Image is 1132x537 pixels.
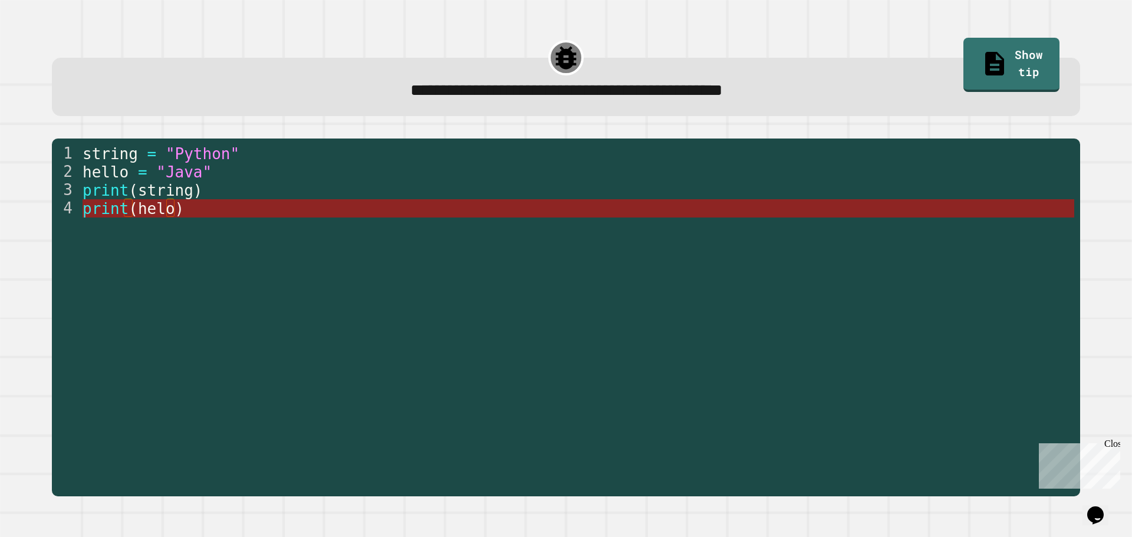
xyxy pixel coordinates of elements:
[156,163,212,181] span: "Java"
[1034,439,1120,489] iframe: chat widget
[83,163,129,181] span: hello
[193,182,202,199] span: )
[175,200,184,218] span: )
[138,200,175,218] span: helo
[963,38,1059,92] a: Show tip
[83,145,138,163] span: string
[1082,490,1120,525] iframe: chat widget
[165,145,239,163] span: "Python"
[83,200,129,218] span: print
[129,200,138,218] span: (
[138,163,147,181] span: =
[52,163,80,181] div: 2
[52,199,80,218] div: 4
[138,182,193,199] span: string
[83,182,129,199] span: print
[52,181,80,199] div: 3
[129,182,138,199] span: (
[52,144,80,163] div: 1
[147,145,156,163] span: =
[5,5,81,75] div: Chat with us now!Close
